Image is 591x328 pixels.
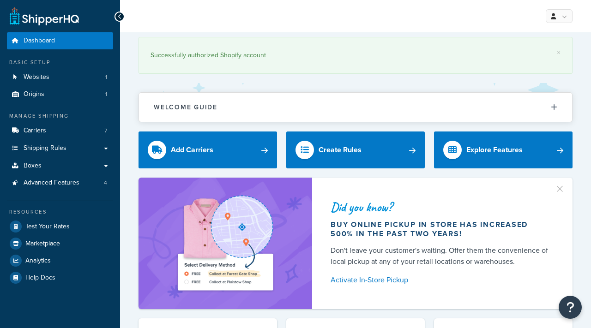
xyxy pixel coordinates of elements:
span: Shipping Rules [24,144,66,152]
img: ad-shirt-map-b0359fc47e01cab431d101c4b569394f6a03f54285957d908178d52f29eb9668.png [156,191,295,295]
a: Websites1 [7,69,113,86]
button: Open Resource Center [559,296,582,319]
span: Origins [24,90,44,98]
a: Create Rules [286,131,425,168]
a: Activate In-Store Pickup [331,274,550,286]
a: Marketplace [7,235,113,252]
div: Create Rules [319,143,362,156]
div: Buy online pickup in store has increased 500% in the past two years! [331,220,550,239]
div: Manage Shipping [7,112,113,120]
a: Origins1 [7,86,113,103]
h2: Welcome Guide [154,104,217,111]
a: Test Your Rates [7,218,113,235]
a: Carriers7 [7,122,113,139]
span: Carriers [24,127,46,135]
li: Websites [7,69,113,86]
a: Analytics [7,252,113,269]
button: Welcome Guide [139,93,572,122]
div: Did you know? [331,201,550,214]
span: 4 [104,179,107,187]
a: Advanced Features4 [7,174,113,191]
div: Successfully authorized Shopify account [151,49,561,62]
a: Explore Features [434,131,573,168]
a: Shipping Rules [7,140,113,157]
span: Help Docs [25,274,55,282]
span: Dashboard [24,37,55,45]
div: Basic Setup [7,59,113,66]
span: 1 [105,73,107,81]
a: Boxes [7,157,113,174]
li: Carriers [7,122,113,139]
li: Advanced Features [7,174,113,191]
li: Origins [7,86,113,103]
div: Don't leave your customer's waiting. Offer them the convenience of local pickup at any of your re... [331,245,550,267]
span: Test Your Rates [25,223,70,231]
span: Boxes [24,162,42,170]
span: Marketplace [25,240,60,248]
span: Advanced Features [24,179,79,187]
div: Add Carriers [171,143,213,156]
a: × [557,49,561,56]
span: Websites [24,73,49,81]
div: Resources [7,208,113,216]
a: Help Docs [7,269,113,286]
span: 1 [105,90,107,98]
a: Add Carriers [139,131,277,168]
span: 7 [104,127,107,135]
span: Analytics [25,257,51,265]
div: Explore Features [466,143,523,156]
a: Dashboard [7,32,113,49]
